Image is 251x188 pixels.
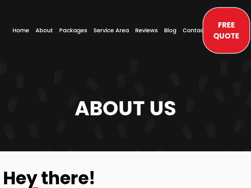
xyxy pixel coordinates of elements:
[2,98,249,118] h1: About Us
[57,24,89,36] a: Packages
[162,24,178,36] a: Blog
[11,24,31,36] a: Home
[92,24,131,36] a: Service Area
[34,24,55,36] a: About
[181,24,208,36] a: Contact
[210,19,243,41] span: Free Quote
[3,169,124,188] h1: Hey there!
[203,8,249,53] a: Free Quote
[133,24,160,36] a: Reviews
